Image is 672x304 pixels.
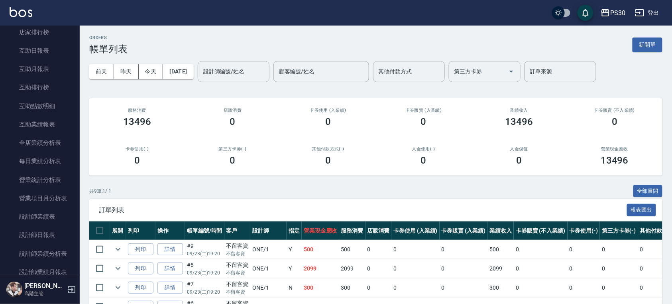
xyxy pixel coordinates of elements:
[250,259,287,278] td: ONE /1
[302,240,339,259] td: 500
[24,290,65,297] p: 高階主管
[226,288,249,296] p: 不留客資
[3,23,77,41] a: 店家排行榜
[487,221,514,240] th: 業績收入
[112,282,124,294] button: expand row
[421,155,426,166] h3: 0
[365,278,392,297] td: 0
[226,261,249,269] div: 不留客資
[302,278,339,297] td: 300
[440,240,488,259] td: 0
[601,155,629,166] h3: 13496
[3,263,77,281] a: 設計師業績月報表
[3,245,77,263] a: 設計師業績分析表
[185,221,224,240] th: 帳單編號/時間
[187,288,222,296] p: 09/23 (二) 19:20
[157,263,183,275] a: 詳情
[339,278,365,297] td: 300
[226,250,249,257] p: 不留客資
[633,185,663,197] button: 全部展開
[325,116,331,127] h3: 0
[6,282,22,298] img: Person
[163,64,193,79] button: [DATE]
[157,243,183,256] a: 詳情
[505,65,518,78] button: Open
[128,243,153,256] button: 列印
[516,155,522,166] h3: 0
[99,206,627,214] span: 訂單列表
[89,64,114,79] button: 前天
[195,146,271,152] h2: 第三方卡券(-)
[440,259,488,278] td: 0
[385,146,462,152] h2: 入金使用(-)
[99,108,175,113] h3: 服務消費
[123,116,151,127] h3: 13496
[391,278,440,297] td: 0
[568,221,600,240] th: 卡券使用(-)
[287,278,302,297] td: N
[3,78,77,97] a: 互助排行榜
[487,278,514,297] td: 300
[250,278,287,297] td: ONE /1
[578,5,593,21] button: save
[185,240,224,259] td: #9
[157,282,183,294] a: 詳情
[185,259,224,278] td: #8
[576,146,653,152] h2: 營業現金應收
[505,116,533,127] h3: 13496
[627,206,656,213] a: 報表匯出
[514,259,567,278] td: 0
[185,278,224,297] td: #7
[290,108,366,113] h2: 卡券使用 (入業績)
[568,240,600,259] td: 0
[128,282,153,294] button: 列印
[224,221,251,240] th: 客戶
[287,259,302,278] td: Y
[600,259,638,278] td: 0
[3,207,77,226] a: 設計師業績表
[187,269,222,276] p: 09/23 (二) 19:20
[112,243,124,255] button: expand row
[230,155,236,166] h3: 0
[250,221,287,240] th: 設計師
[632,6,662,20] button: 登出
[421,116,426,127] h3: 0
[287,221,302,240] th: 指定
[89,35,128,40] h2: ORDERS
[187,250,222,257] p: 09/23 (二) 19:20
[3,134,77,152] a: 全店業績分析表
[3,189,77,207] a: 營業項目月分析表
[195,108,271,113] h2: 店販消費
[3,41,77,60] a: 互助日報表
[110,221,126,240] th: 展開
[627,204,656,216] button: 報表匯出
[250,240,287,259] td: ONE /1
[568,278,600,297] td: 0
[128,263,153,275] button: 列印
[597,5,629,21] button: PS30
[391,259,440,278] td: 0
[612,116,617,127] h3: 0
[89,43,128,55] h3: 帳單列表
[3,115,77,134] a: 互助業績報表
[134,155,140,166] h3: 0
[481,108,558,113] h2: 業績收入
[391,240,440,259] td: 0
[3,152,77,170] a: 每日業績分析表
[568,259,600,278] td: 0
[600,221,638,240] th: 第三方卡券(-)
[440,278,488,297] td: 0
[610,8,625,18] div: PS30
[325,155,331,166] h3: 0
[290,146,366,152] h2: 其他付款方式(-)
[3,226,77,244] a: 設計師日報表
[302,259,339,278] td: 2099
[155,221,185,240] th: 操作
[633,41,662,48] a: 新開單
[440,221,488,240] th: 卡券販賣 (入業績)
[114,64,139,79] button: 昨天
[487,240,514,259] td: 500
[99,146,175,152] h2: 卡券使用(-)
[339,240,365,259] td: 500
[3,171,77,189] a: 營業統計分析表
